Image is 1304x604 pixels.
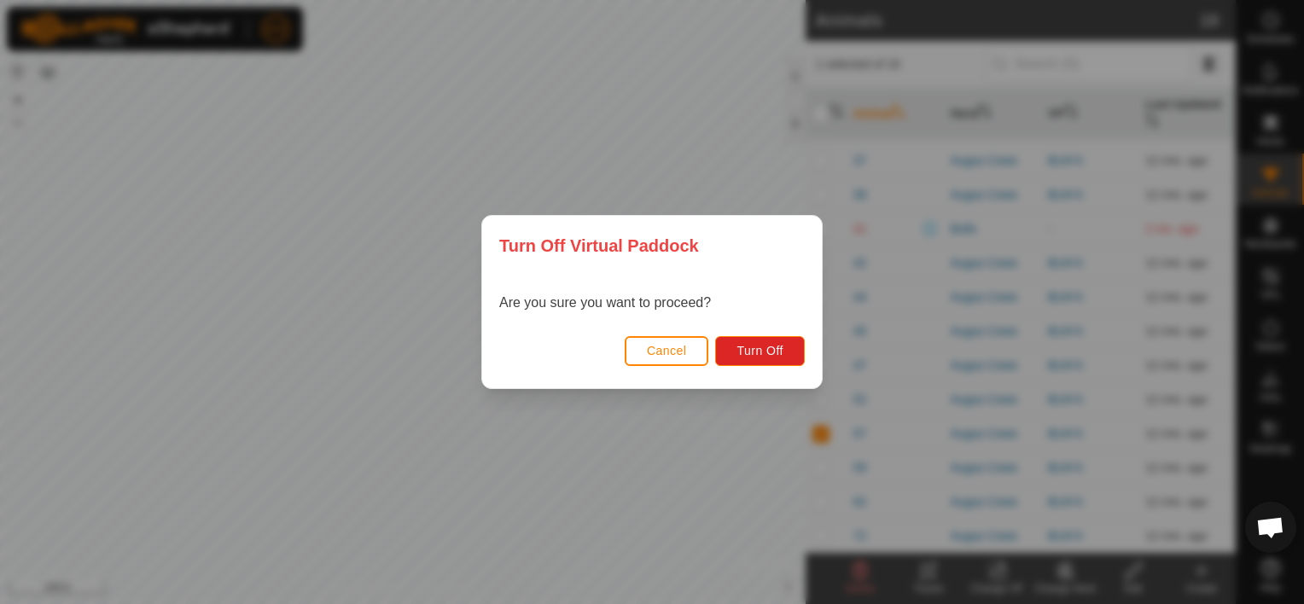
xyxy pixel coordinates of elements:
[1245,502,1296,553] a: Open chat
[625,336,709,366] button: Cancel
[736,344,783,357] span: Turn Off
[715,336,805,366] button: Turn Off
[647,344,687,357] span: Cancel
[499,293,711,313] p: Are you sure you want to proceed?
[499,233,699,258] span: Turn Off Virtual Paddock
